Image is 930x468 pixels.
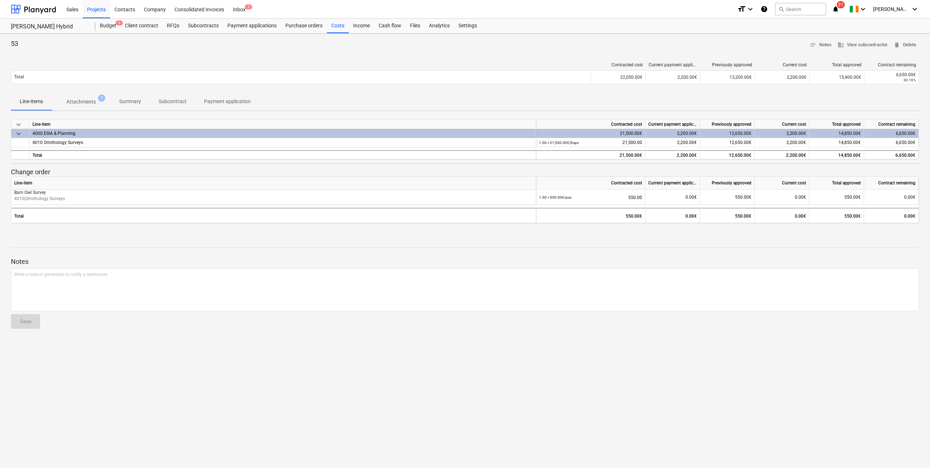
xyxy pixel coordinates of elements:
[761,5,768,13] i: Knowledge base
[910,5,919,13] i: keyboard_arrow_down
[121,19,163,33] a: Client contract
[66,98,96,106] p: Attachments
[809,150,864,159] div: 14,850.00€
[536,208,645,223] div: 550.00€
[700,190,755,205] div: 550.00€
[11,257,919,266] p: Notes
[839,140,861,145] span: 14,850.00€
[873,6,910,12] span: [PERSON_NAME]
[903,78,916,82] small: 30.16%
[835,39,891,51] button: View subcontractor
[245,4,252,9] span: 1
[14,129,23,138] span: keyboard_arrow_down
[700,208,755,223] div: 550.00€
[778,6,784,12] span: search
[700,71,755,83] div: 13,200.00€
[809,190,864,205] div: 550.00€
[867,208,915,224] div: 0.00€
[832,5,839,13] i: notifications
[204,98,251,105] p: Payment application
[807,39,835,51] button: Notes
[755,138,809,147] div: 2,200.00€
[645,208,700,223] div: 0.00€
[327,19,349,33] a: Costs
[11,23,87,31] div: [PERSON_NAME] Hybrid
[758,62,807,67] div: Current cost
[809,71,864,83] div: 15,400.00€
[30,150,536,159] div: Total
[539,138,642,147] div: 21,500.00
[894,42,900,48] span: delete
[374,19,406,33] a: Cash flow
[809,129,864,138] div: 14,850.00€
[406,19,425,33] div: Files
[591,71,645,83] div: 22,050.00€
[645,120,700,129] div: Current payment application
[813,62,861,67] div: Total approved
[809,177,864,190] div: Total approved
[98,94,105,102] span: 1
[594,62,643,67] div: Contracted cost
[159,98,187,105] p: Subcontract
[116,20,123,26] span: 1
[867,62,916,67] div: Contract remaining
[184,19,223,33] div: Subcontracts
[32,131,75,136] span: 4000 ESIA & Planning
[20,98,43,105] p: Line-items
[536,129,645,138] div: 21,500.00€
[536,150,645,159] div: 21,500.00€
[649,62,697,67] div: Current payment application
[539,190,642,205] div: 550.00
[755,208,809,223] div: 0.00€
[755,120,809,129] div: Current cost
[809,120,864,129] div: Total approved
[894,433,930,468] div: Chat Widget
[864,120,919,129] div: Contract remaining
[755,71,809,83] div: 2,200.00€
[425,19,454,33] a: Analytics
[11,177,536,190] div: Line-item
[349,19,374,33] a: Income
[645,138,700,147] div: 2,200.00€
[11,208,536,223] div: Total
[703,62,752,67] div: Previously approved
[700,150,755,159] div: 12,650.00€
[30,120,536,129] div: Line-item
[867,72,916,77] div: 6,650.00€
[95,19,121,33] div: Budget
[163,19,184,33] div: RFQs
[645,150,700,159] div: 2,200.00€
[867,151,915,160] div: 6,650.00€
[864,177,919,190] div: Contract remaining
[700,129,755,138] div: 12,650.00€
[755,129,809,138] div: 2,200.00€
[755,177,809,190] div: Current cost
[11,39,18,48] p: 53
[867,138,915,147] div: 6,650.00€
[810,42,816,48] span: notes
[859,5,867,13] i: keyboard_arrow_down
[867,190,915,205] div: 0.00€
[746,5,755,13] i: keyboard_arrow_down
[775,3,826,15] button: Search
[645,177,700,190] div: Current payment application
[32,140,83,145] span: 4010 Ornithology Surveys
[539,195,571,199] small: 1.00 × 550.00€ / pcs
[95,19,121,33] a: Budget1
[809,208,864,223] div: 550.00€
[119,98,141,105] p: Summary
[223,19,281,33] a: Payment applications
[281,19,327,33] div: Purchase orders
[536,120,645,129] div: Contracted cost
[894,41,916,49] span: Delete
[810,41,832,49] span: Notes
[837,41,888,49] span: View subcontractor
[536,177,645,190] div: Contracted cost
[700,138,755,147] div: 12,650.00€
